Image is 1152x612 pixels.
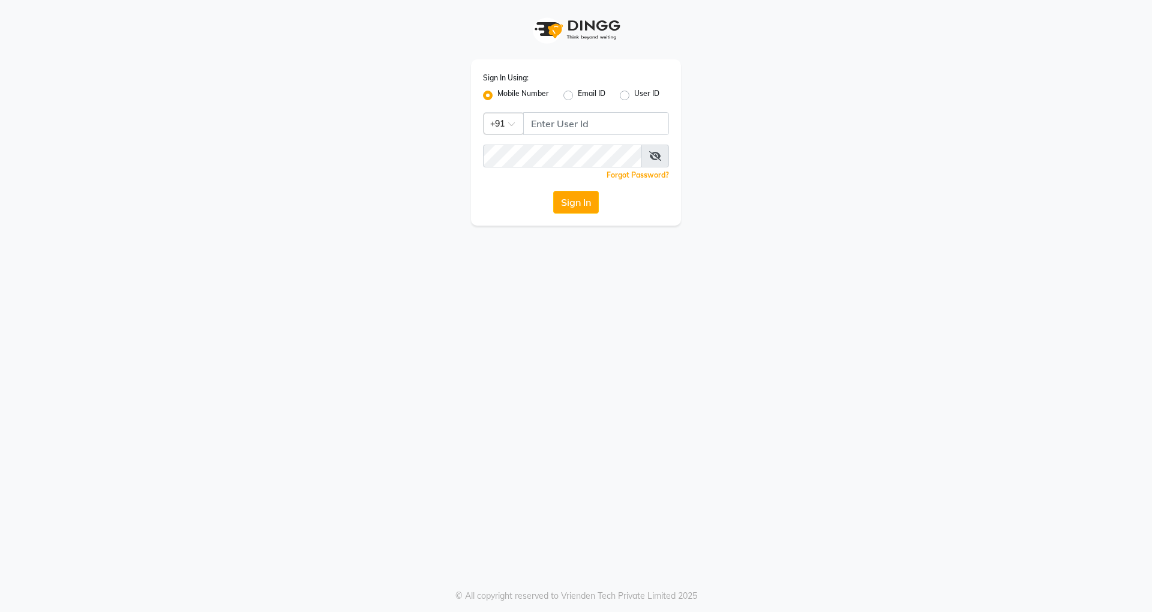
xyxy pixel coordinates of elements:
label: Mobile Number [497,88,549,103]
input: Username [483,145,642,167]
label: User ID [634,88,659,103]
a: Forgot Password? [607,170,669,179]
label: Email ID [578,88,605,103]
input: Username [523,112,669,135]
button: Sign In [553,191,599,214]
img: logo1.svg [528,12,624,47]
label: Sign In Using: [483,73,529,83]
